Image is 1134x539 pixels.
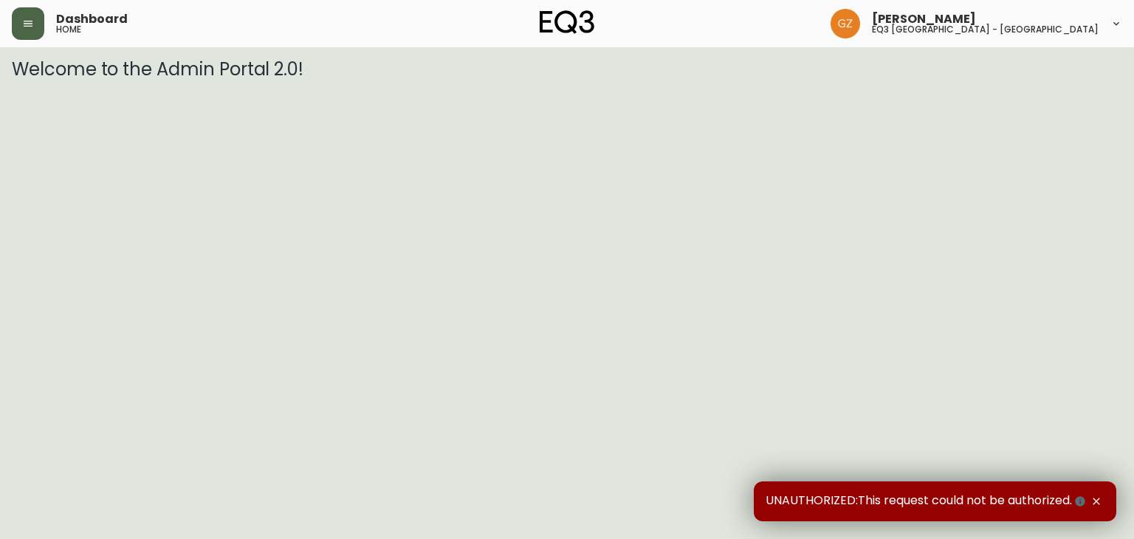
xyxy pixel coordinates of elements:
span: [PERSON_NAME] [872,13,976,25]
h5: home [56,25,81,34]
span: Dashboard [56,13,128,25]
h5: eq3 [GEOGRAPHIC_DATA] - [GEOGRAPHIC_DATA] [872,25,1099,34]
span: UNAUTHORIZED:This request could not be authorized. [766,493,1088,509]
h3: Welcome to the Admin Portal 2.0! [12,59,1122,80]
img: logo [540,10,594,34]
img: 78875dbee59462ec7ba26e296000f7de [831,9,860,38]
